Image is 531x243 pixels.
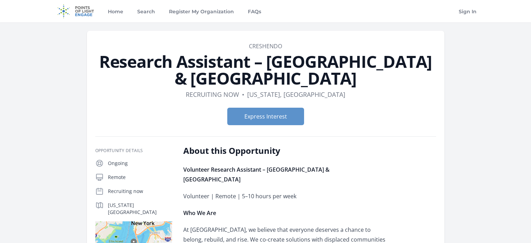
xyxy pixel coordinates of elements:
a: Creshendo [249,42,282,50]
p: Ongoing [108,160,172,167]
h1: Research Assistant – [GEOGRAPHIC_DATA] & [GEOGRAPHIC_DATA] [95,53,436,87]
dd: Recruiting now [186,90,239,99]
p: Volunteer | Remote | 5–10 hours per week [183,191,388,201]
div: • [242,90,244,99]
h2: About this Opportunity [183,145,388,156]
strong: Who We Are [183,209,216,217]
h3: Opportunity Details [95,148,172,153]
button: Express Interest [227,108,304,125]
p: Remote [108,174,172,181]
p: Recruiting now [108,188,172,195]
p: [US_STATE][GEOGRAPHIC_DATA] [108,202,172,216]
dd: [US_STATE], [GEOGRAPHIC_DATA] [247,90,345,99]
strong: Volunteer Research Assistant – [GEOGRAPHIC_DATA] & [GEOGRAPHIC_DATA] [183,166,330,183]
